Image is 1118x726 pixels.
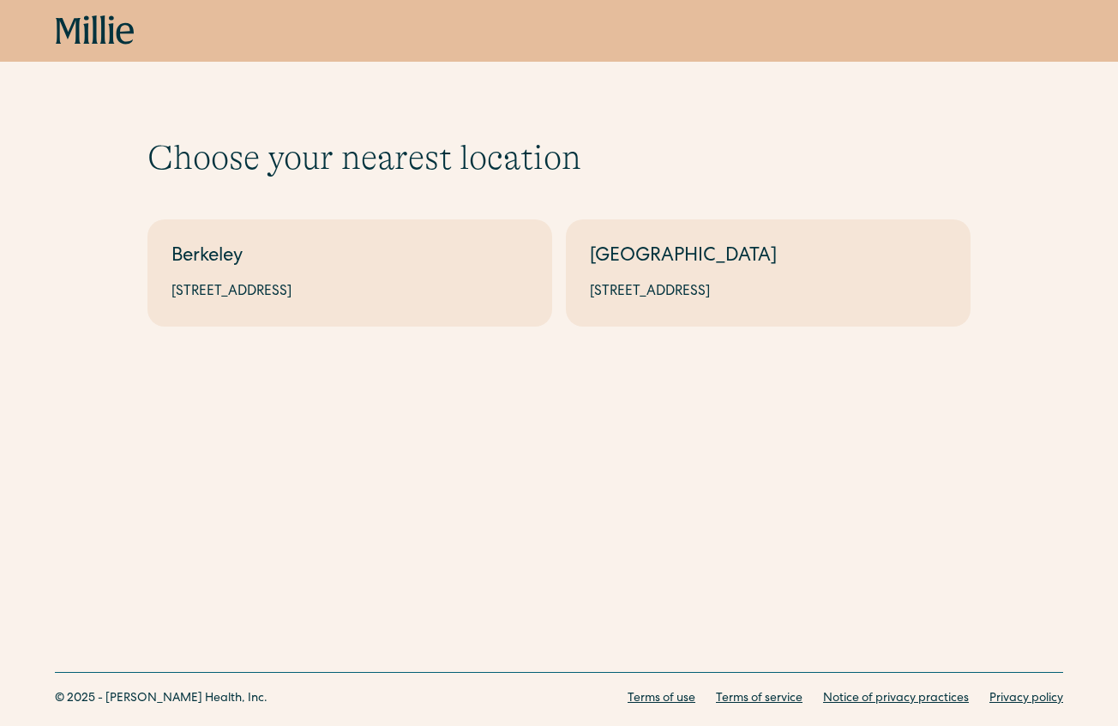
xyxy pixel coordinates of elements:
a: home [56,15,135,46]
a: Privacy policy [989,690,1063,708]
a: Terms of service [716,690,802,708]
div: [STREET_ADDRESS] [171,282,528,303]
h1: Choose your nearest location [147,137,971,178]
div: [GEOGRAPHIC_DATA] [590,243,947,272]
a: [GEOGRAPHIC_DATA][STREET_ADDRESS] [566,219,971,327]
a: Notice of privacy practices [823,690,969,708]
div: © 2025 - [PERSON_NAME] Health, Inc. [55,690,267,708]
a: Berkeley[STREET_ADDRESS] [147,219,552,327]
div: Berkeley [171,243,528,272]
a: Terms of use [628,690,695,708]
div: [STREET_ADDRESS] [590,282,947,303]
